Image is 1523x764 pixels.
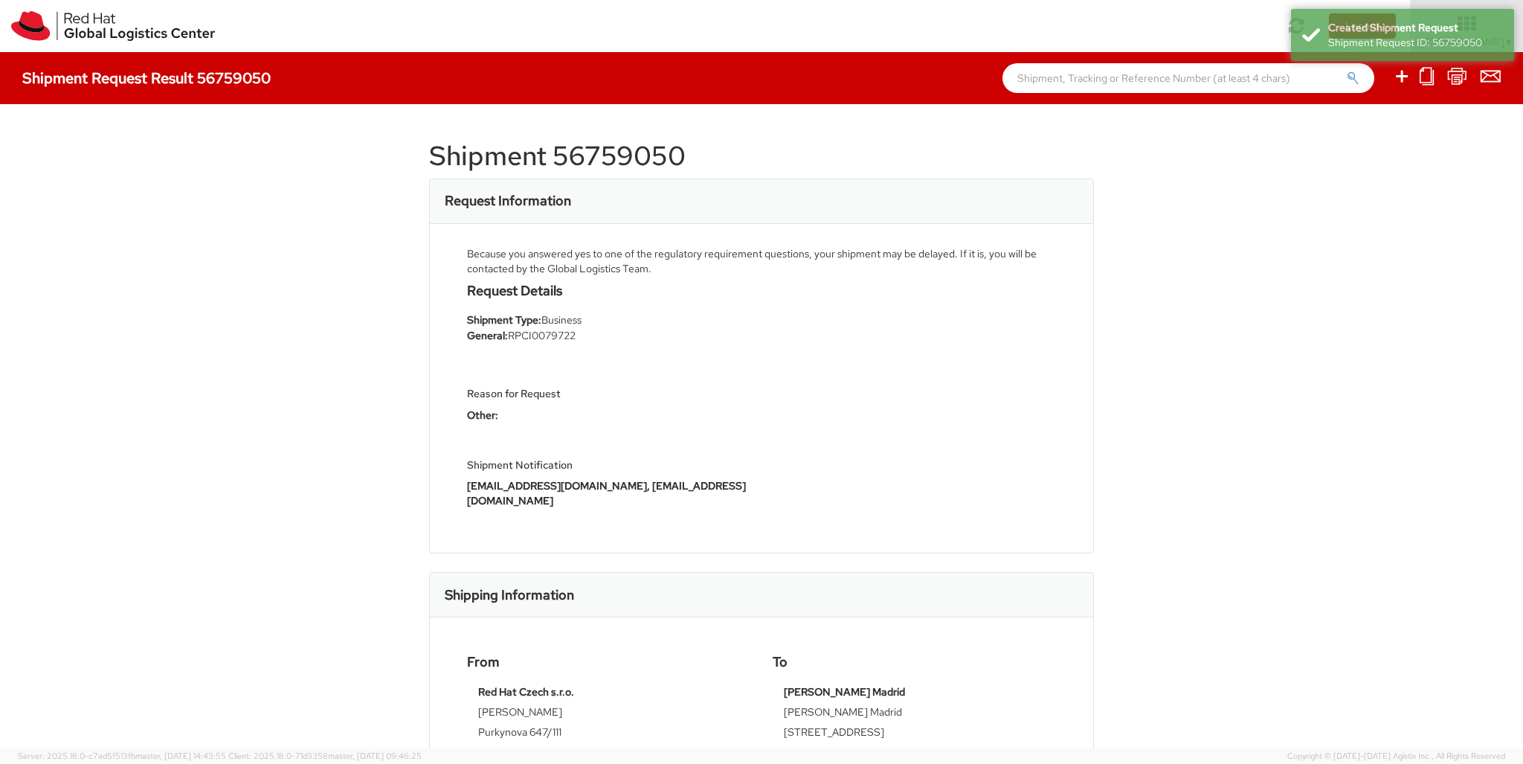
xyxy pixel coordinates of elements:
[478,704,739,725] td: [PERSON_NAME]
[135,751,226,761] span: master, [DATE] 14:43:55
[467,388,750,399] h5: Reason for Request
[467,246,1056,276] div: Because you answered yes to one of the regulatory requirement questions, your shipment may be del...
[478,725,739,745] td: Purkynova 647/111
[228,751,422,761] span: Client: 2025.18.0-71d3358
[467,283,750,298] h4: Request Details
[784,685,905,699] strong: [PERSON_NAME] Madrid
[784,704,1045,725] td: [PERSON_NAME] Madrid
[1002,63,1374,93] input: Shipment, Tracking or Reference Number (at least 4 chars)
[467,479,746,507] strong: [EMAIL_ADDRESS][DOMAIN_NAME], [EMAIL_ADDRESS][DOMAIN_NAME]
[1328,20,1503,35] div: Created Shipment Request
[445,193,571,208] h3: Request Information
[467,312,750,328] li: Business
[467,655,750,670] h4: From
[429,141,1094,171] h1: Shipment 56759050
[467,460,750,471] h5: Shipment Notification
[784,725,1045,745] td: [STREET_ADDRESS]
[328,751,422,761] span: master, [DATE] 09:46:25
[18,751,226,761] span: Server: 2025.18.0-c7ad5f513fb
[467,329,508,342] strong: General:
[445,588,574,603] h3: Shipping Information
[1287,751,1505,763] span: Copyright © [DATE]-[DATE] Agistix Inc., All Rights Reserved
[1328,35,1503,50] div: Shipment Request ID: 56759050
[22,70,271,86] h4: Shipment Request Result 56759050
[467,328,750,344] li: RPCI0079722
[478,685,574,699] strong: Red Hat Czech s.r.o.
[773,655,1056,670] h4: To
[467,408,498,422] strong: Other:
[467,313,541,327] strong: Shipment Type:
[11,11,215,41] img: rh-logistics-00dfa346123c4ec078e1.svg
